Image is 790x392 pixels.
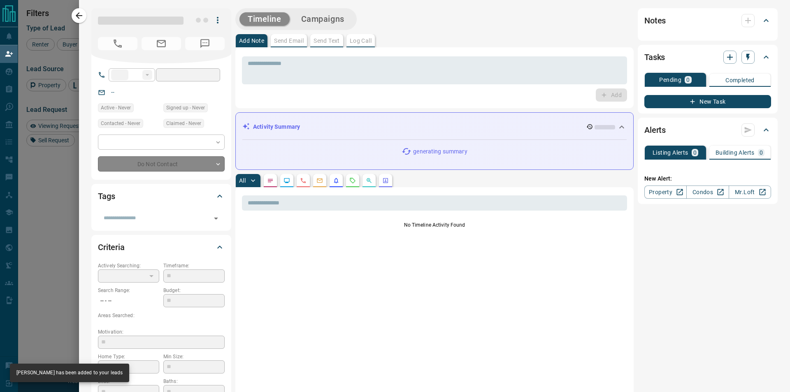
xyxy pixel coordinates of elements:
svg: Lead Browsing Activity [283,177,290,184]
p: Min Size: [163,353,225,360]
button: Campaigns [293,12,353,26]
svg: Calls [300,177,307,184]
p: -- - -- [98,294,159,308]
svg: Requests [349,177,356,184]
button: New Task [644,95,771,108]
p: generating summary [413,147,467,156]
h2: Tags [98,190,115,203]
p: Listing Alerts [653,150,688,155]
p: Actively Searching: [98,262,159,269]
div: Activity Summary [242,119,627,135]
p: 0 [760,150,763,155]
a: Property [644,186,687,199]
div: Criteria [98,237,225,257]
h2: Tasks [644,51,665,64]
h2: Criteria [98,241,125,254]
span: Signed up - Never [166,104,205,112]
div: [PERSON_NAME] has been added to your leads [16,366,123,380]
span: Contacted - Never [101,119,140,128]
svg: Emails [316,177,323,184]
div: Tasks [644,47,771,67]
p: Pending [659,77,681,83]
span: Active - Never [101,104,131,112]
p: Areas Searched: [98,312,225,319]
svg: Agent Actions [382,177,389,184]
span: Claimed - Never [166,119,201,128]
p: Home Type: [98,353,159,360]
p: All [239,178,246,183]
svg: Opportunities [366,177,372,184]
p: New Alert: [644,174,771,183]
p: Search Range: [98,287,159,294]
a: Condos [686,186,729,199]
p: 0 [686,77,690,83]
p: 0 [693,150,697,155]
button: Open [210,213,222,224]
div: Tags [98,186,225,206]
p: Budget: [163,287,225,294]
svg: Listing Alerts [333,177,339,184]
div: Notes [644,11,771,30]
a: Mr.Loft [729,186,771,199]
span: No Number [98,37,137,50]
div: Do Not Contact [98,156,225,172]
p: Completed [725,77,755,83]
button: Timeline [239,12,290,26]
h2: Alerts [644,123,666,137]
h2: Notes [644,14,666,27]
span: No Email [142,37,181,50]
a: -- [111,89,114,95]
p: Motivation: [98,328,225,336]
p: Activity Summary [253,123,300,131]
p: Baths: [163,378,225,385]
svg: Notes [267,177,274,184]
p: Building Alerts [716,150,755,155]
p: No Timeline Activity Found [242,221,627,229]
div: Alerts [644,120,771,140]
span: No Number [185,37,225,50]
p: Timeframe: [163,262,225,269]
p: Add Note [239,38,264,44]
